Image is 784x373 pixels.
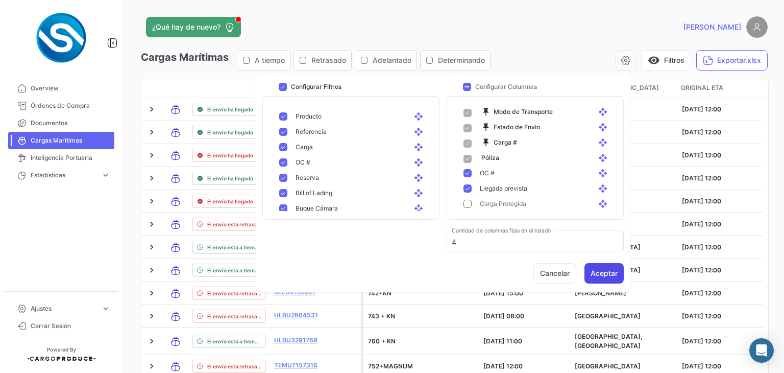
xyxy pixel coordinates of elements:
[598,123,610,132] mat-icon: open_with
[575,289,673,298] div: [PERSON_NAME]
[373,55,411,65] span: Adelantado
[598,138,610,147] mat-icon: open_with
[146,311,157,321] a: Expand/Collapse Row
[414,173,426,182] mat-icon: open_with
[296,112,322,121] span: Producto
[682,220,721,228] span: [DATE] 12:00
[355,51,416,70] button: Adelantado
[101,304,110,313] span: expand_more
[677,79,763,98] datatable-header-cell: Original ETA
[368,337,475,346] p: 760 + KN
[481,107,553,116] span: Modo de Transporte
[36,12,87,63] img: Logo+spray-solutions.png
[207,220,261,228] span: El envío está retrasado.
[8,97,114,114] a: Órdenes de Compra
[146,336,157,346] a: Expand/Collapse Row
[294,51,351,70] button: Retrasado
[274,311,332,320] a: HLBU2864531
[574,83,659,92] span: POD / [GEOGRAPHIC_DATA]
[291,82,341,91] h3: Configurar Filtros
[207,174,255,182] span: El envío ha llegado.
[480,184,527,193] span: Llegada prevista
[237,51,290,70] button: A tiempo
[31,304,97,313] span: Ajustes
[296,158,310,167] span: OC #
[368,289,475,298] p: 742+KN
[682,151,721,159] span: [DATE] 12:00
[274,361,332,370] a: TEMU7157316
[414,189,426,198] mat-icon: open_with
[31,136,110,145] span: Cargas Marítimas
[31,84,110,93] span: Overview
[682,197,721,205] span: [DATE] 12:00
[598,184,610,193] mat-icon: open_with
[207,128,255,136] span: El envío ha llegado.
[146,196,157,206] a: Expand/Collapse Row
[31,171,97,180] span: Estadísticas
[682,362,721,370] span: [DATE] 12:00
[141,50,494,71] h3: Cargas Marítimas
[438,55,485,65] span: Determinando
[207,105,255,113] span: El envío ha llegado.
[207,243,261,251] span: El envío está a tiempo.
[648,54,660,66] span: visibility
[31,119,110,128] span: Documentos
[414,112,426,121] mat-icon: open_with
[296,143,313,152] span: Carga
[207,362,261,370] span: El envío está retrasado.
[483,312,524,320] span: [DATE] 08:00
[414,143,426,152] mat-icon: open_with
[31,153,110,162] span: Inteligencia Portuaria
[483,289,523,297] span: [DATE] 15:00
[481,138,517,147] span: Carga #
[746,16,768,38] img: placeholder-user.png
[682,174,721,182] span: [DATE] 12:00
[414,158,426,167] mat-icon: open_with
[255,55,285,65] span: A tiempo
[682,243,721,251] span: [DATE] 12:00
[682,105,721,113] span: [DATE] 12:00
[146,219,157,229] a: Expand/Collapse Row
[146,17,241,37] button: ¿Qué hay de nuevo?
[683,22,741,32] span: [PERSON_NAME]
[146,242,157,252] a: Expand/Collapse Row
[483,337,522,345] span: [DATE] 11:00
[311,55,346,65] span: Retrasado
[414,127,426,136] mat-icon: open_with
[274,288,332,297] a: SELU4132027
[146,265,157,275] a: Expand/Collapse Row
[481,123,540,132] span: Estado de Envio
[682,337,721,345] span: [DATE] 12:00
[207,197,255,205] span: El envío ha llegado.
[296,127,327,136] span: Referencia
[296,173,319,182] span: Reserva
[483,362,523,370] span: [DATE] 12:00
[368,312,475,321] p: 743 + KN
[575,332,673,351] div: [GEOGRAPHIC_DATA], [GEOGRAPHIC_DATA]
[207,151,255,159] span: El envío ha llegado.
[146,288,157,298] a: Expand/Collapse Row
[8,132,114,149] a: Cargas Marítimas
[162,84,187,92] datatable-header-cell: Modo de Transporte
[533,263,576,284] button: Cancelar
[31,101,110,110] span: Órdenes de Compra
[152,22,220,32] span: ¿Qué hay de nuevo?
[749,338,774,363] div: Abrir Intercom Messenger
[682,312,721,320] span: [DATE] 12:00
[598,199,610,208] mat-icon: open_with
[481,107,494,116] mat-icon: push_pin
[681,83,723,92] span: Original ETA
[296,204,338,213] span: Buque Cámara
[8,149,114,167] a: Inteligencia Portuaria
[146,173,157,183] a: Expand/Collapse Row
[207,266,261,274] span: El envío está a tiempo.
[575,362,673,371] div: [GEOGRAPHIC_DATA]
[598,107,610,116] mat-icon: open_with
[187,84,269,92] datatable-header-cell: Estado de Envio
[146,104,157,114] a: Expand/Collapse Row
[146,127,157,137] a: Expand/Collapse Row
[481,138,494,147] mat-icon: push_pin
[682,128,721,136] span: [DATE] 12:00
[207,289,261,297] span: El envío está retrasado.
[584,263,624,284] button: Aceptar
